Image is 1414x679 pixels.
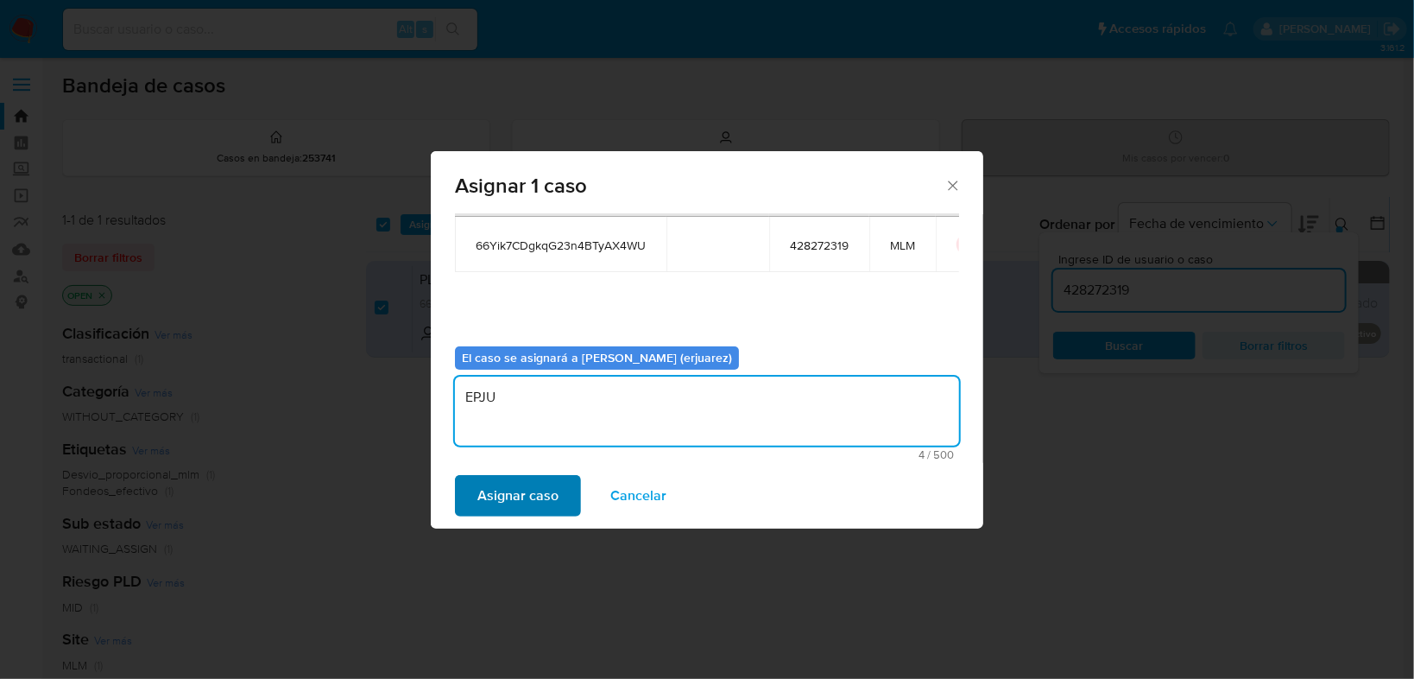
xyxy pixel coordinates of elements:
[790,238,849,253] span: 428272319
[890,238,915,253] span: MLM
[944,177,960,193] button: Cerrar ventana
[455,175,944,196] span: Asignar 1 caso
[462,349,732,366] b: El caso se asignará a [PERSON_NAME] (erjuarez)
[460,449,954,460] span: Máximo 500 caracteres
[455,475,581,517] button: Asignar caso
[477,477,559,515] span: Asignar caso
[956,234,977,255] button: icon-button
[588,475,689,517] button: Cancelar
[455,377,959,446] textarea: EPJU
[431,151,983,529] div: assign-modal
[476,238,646,253] span: 66Yik7CDgkqG23n4BTyAX4WU
[610,477,666,515] span: Cancelar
